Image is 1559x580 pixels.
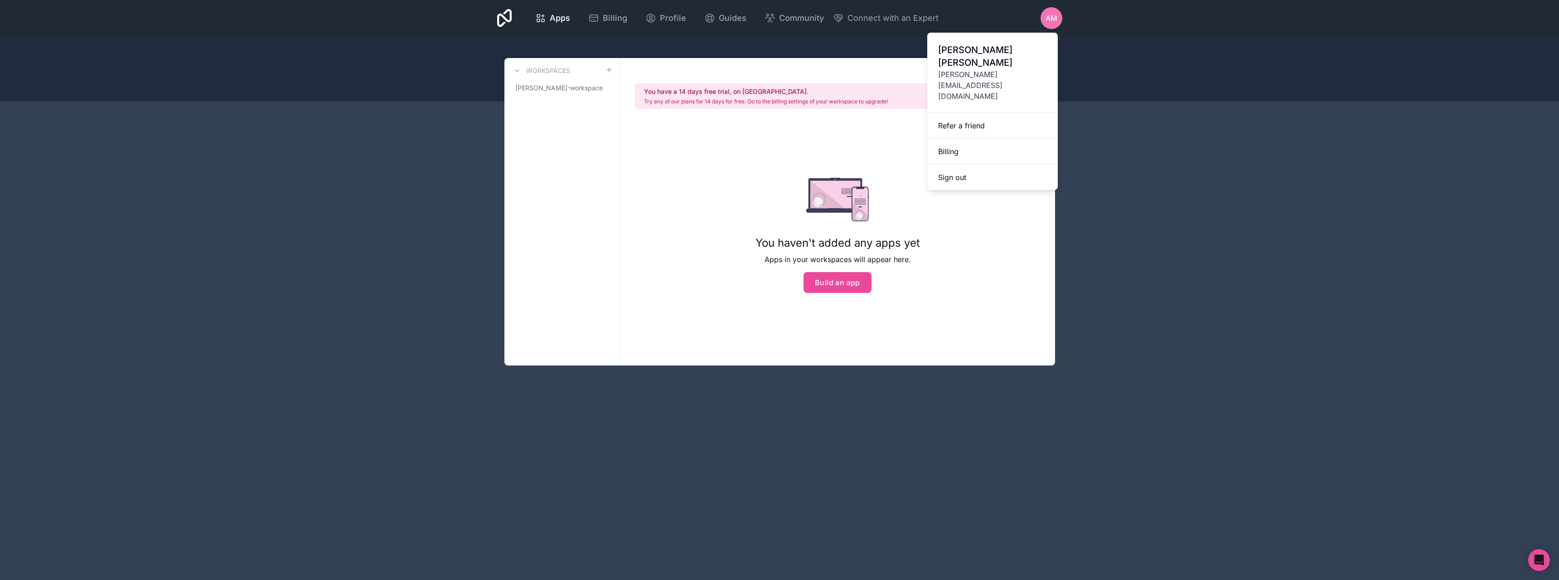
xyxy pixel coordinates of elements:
[515,83,603,93] span: [PERSON_NAME]-workspace
[512,80,613,96] a: [PERSON_NAME]-workspace
[550,12,570,24] span: Apps
[806,178,869,221] img: empty state
[526,66,570,75] h3: Workspaces
[938,69,1047,102] span: [PERSON_NAME][EMAIL_ADDRESS][DOMAIN_NAME]
[644,98,888,105] p: Try any of our plans for 14 days for free. Go to the billing settings of your workspace to upgrade!
[528,8,577,28] a: Apps
[833,12,939,24] button: Connect with an Expert
[927,139,1058,165] a: Billing
[755,254,920,265] p: Apps in your workspaces will appear here.
[927,165,1058,190] button: Sign out
[779,12,824,24] span: Community
[1046,13,1057,24] span: AM
[804,272,871,293] button: Build an app
[847,12,939,24] span: Connect with an Expert
[1528,549,1550,571] div: Open Intercom Messenger
[755,236,920,250] h1: You haven't added any apps yet
[512,65,570,76] a: Workspaces
[660,12,686,24] span: Profile
[638,8,693,28] a: Profile
[927,113,1058,139] a: Refer a friend
[603,12,627,24] span: Billing
[581,8,634,28] a: Billing
[757,8,831,28] a: Community
[719,12,746,24] span: Guides
[938,44,1047,69] span: [PERSON_NAME] [PERSON_NAME]
[644,87,888,96] h2: You have a 14 days free trial, on [GEOGRAPHIC_DATA].
[697,8,754,28] a: Guides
